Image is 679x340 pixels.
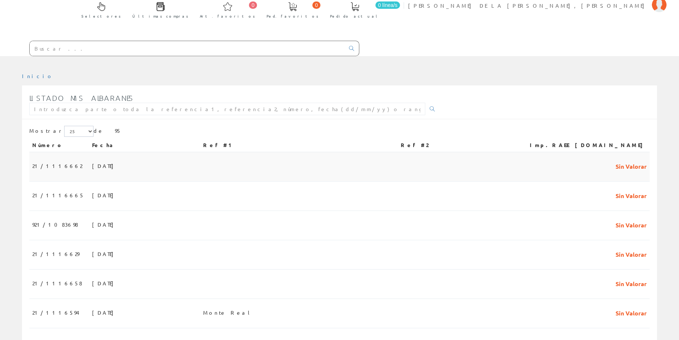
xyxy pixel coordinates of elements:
span: [DATE] [92,160,117,172]
th: [DOMAIN_NAME] [572,139,650,152]
th: Número [29,139,89,152]
span: 0 línea/s [375,1,400,9]
th: Imp.RAEE [517,139,572,152]
span: 921/1083698 [32,218,78,231]
span: [DATE] [92,306,117,319]
span: Sin Valorar [616,218,647,231]
span: Ped. favoritos [267,12,319,20]
span: [DATE] [92,218,117,231]
span: Sin Valorar [616,189,647,201]
label: Mostrar [29,126,93,137]
span: Art. favoritos [200,12,255,20]
span: Sin Valorar [616,306,647,319]
div: de 95 [29,126,650,139]
span: 21/1116662 [32,160,82,172]
span: 21/1116658 [32,277,82,289]
span: Monte Real [203,306,253,319]
span: 21/1116629 [32,248,79,260]
span: Últimas compras [132,12,188,20]
th: Ref #2 [398,139,517,152]
span: Selectores [81,12,121,20]
select: Mostrar [64,126,93,137]
span: [DATE] [92,189,117,201]
span: Sin Valorar [616,277,647,289]
span: 0 [312,1,320,9]
span: Sin Valorar [616,248,647,260]
span: Sin Valorar [616,160,647,172]
input: Introduzca parte o toda la referencia1, referencia2, número, fecha(dd/mm/yy) o rango de fechas(dd... [29,103,425,115]
span: [DATE] [92,248,117,260]
span: 0 [249,1,257,9]
span: [PERSON_NAME] DE LA [PERSON_NAME], [PERSON_NAME] [408,2,648,9]
th: Fecha [89,139,200,152]
th: Ref #1 [200,139,398,152]
span: 21/1116665 [32,189,84,201]
span: [DATE] [92,277,117,289]
span: 21/1116594 [32,306,79,319]
input: Buscar ... [30,41,345,56]
span: Listado mis albaranes [29,94,134,102]
span: Pedido actual [330,12,380,20]
a: Inicio [22,73,53,79]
